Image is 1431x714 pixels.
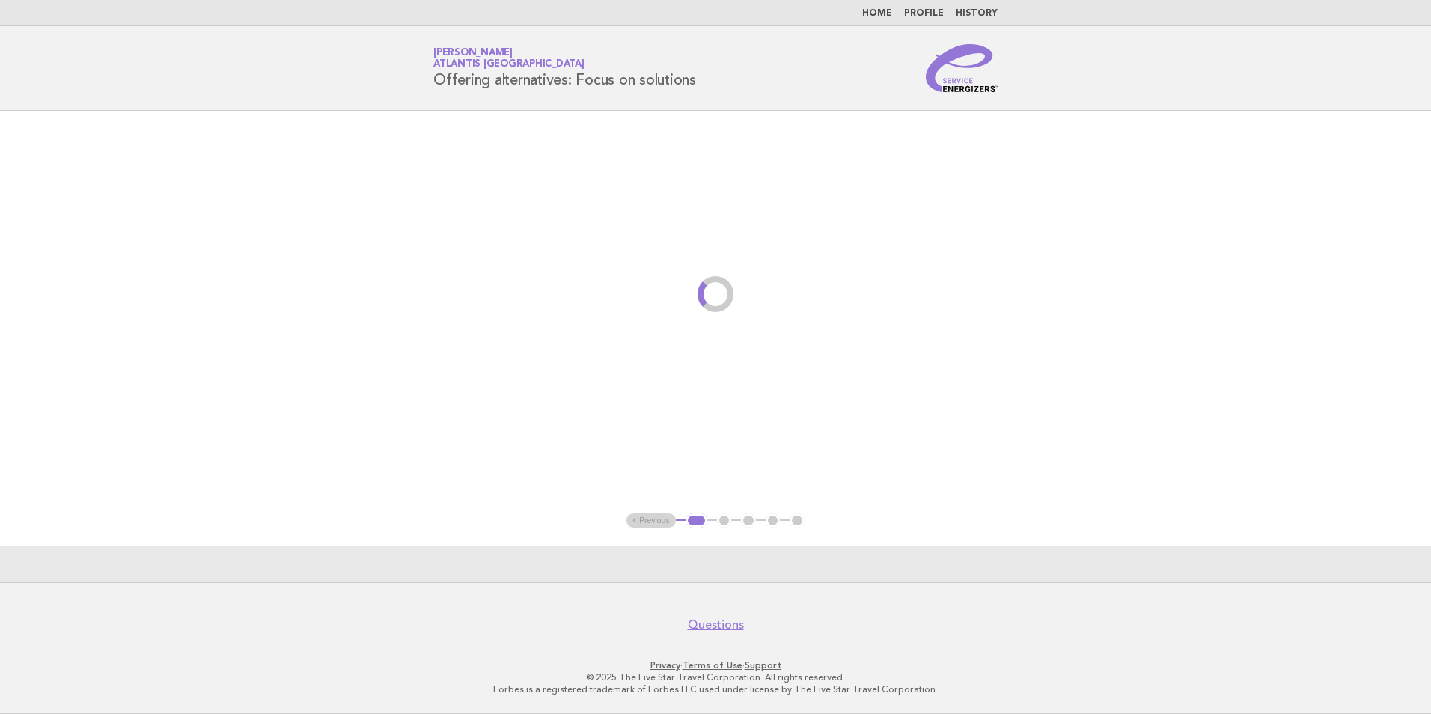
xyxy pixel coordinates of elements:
[862,9,892,18] a: Home
[257,683,1174,695] p: Forbes is a registered trademark of Forbes LLC used under license by The Five Star Travel Corpora...
[683,660,742,671] a: Terms of Use
[650,660,680,671] a: Privacy
[956,9,998,18] a: History
[688,617,744,632] a: Questions
[257,671,1174,683] p: © 2025 The Five Star Travel Corporation. All rights reserved.
[433,49,696,88] h1: Offering alternatives: Focus on solutions
[745,660,781,671] a: Support
[433,60,585,70] span: Atlantis [GEOGRAPHIC_DATA]
[257,659,1174,671] p: · ·
[926,44,998,92] img: Service Energizers
[433,48,585,69] a: [PERSON_NAME]Atlantis [GEOGRAPHIC_DATA]
[904,9,944,18] a: Profile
